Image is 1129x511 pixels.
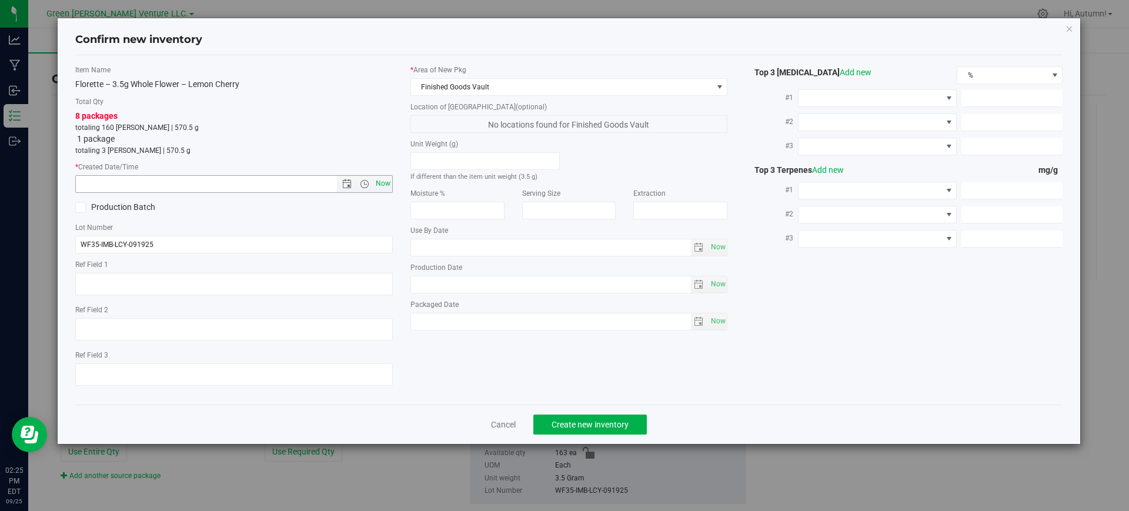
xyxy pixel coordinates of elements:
label: Extraction [633,188,727,199]
a: Add new [840,68,871,77]
p: totaling 160 [PERSON_NAME] | 570.5 g [75,122,393,133]
label: #2 [745,111,798,132]
span: Open the date view [337,179,357,189]
span: Set Current date [373,175,393,192]
label: Area of New Pkg [410,65,728,75]
button: Create new inventory [533,415,647,435]
label: Item Name [75,65,393,75]
label: #3 [745,228,798,249]
span: NO DATA FOUND [798,138,957,155]
label: Ref Field 1 [75,259,393,270]
label: Packaged Date [410,299,728,310]
span: Set Current date [708,313,728,330]
span: Set Current date [708,239,728,256]
label: #3 [745,135,798,156]
span: mg/g [1038,165,1063,175]
span: NO DATA FOUND [798,89,957,107]
span: select [691,239,708,256]
label: Ref Field 2 [75,305,393,315]
label: Lot Number [75,222,393,233]
small: If different than the item unit weight (3.5 g) [410,173,537,181]
label: Created Date/Time [75,162,393,172]
label: #1 [745,179,798,201]
label: Total Qty [75,96,393,107]
label: #1 [745,87,798,108]
label: Location of [GEOGRAPHIC_DATA] [410,102,728,112]
p: totaling 3 [PERSON_NAME] | 570.5 g [75,145,393,156]
div: Florette – 3.5g Whole Flower – Lemon Cherry [75,78,393,91]
label: Unit Weight (g) [410,139,560,149]
span: 1 package [77,134,115,143]
span: (optional) [516,103,547,111]
span: Top 3 [MEDICAL_DATA] [745,68,871,77]
label: Serving Size [522,188,616,199]
span: Create new inventory [552,420,629,429]
label: Production Date [410,262,728,273]
span: select [707,239,727,256]
span: select [707,313,727,330]
span: Finished Goods Vault [411,79,713,95]
label: Production Batch [75,201,225,213]
label: Moisture % [410,188,505,199]
label: #2 [745,203,798,225]
h4: Confirm new inventory [75,32,202,48]
span: select [691,276,708,293]
span: select [691,313,708,330]
span: NO DATA FOUND [798,113,957,131]
span: Open the time view [354,179,374,189]
span: Set Current date [708,276,728,293]
label: Use By Date [410,225,728,236]
span: 8 packages [75,111,118,121]
iframe: Resource center [12,417,47,452]
label: Ref Field 3 [75,350,393,360]
span: % [957,67,1047,84]
span: select [707,276,727,293]
span: No locations found for Finished Goods Vault [410,115,728,133]
a: Cancel [491,419,516,430]
a: Add new [812,165,844,175]
span: Top 3 Terpenes [745,165,844,175]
